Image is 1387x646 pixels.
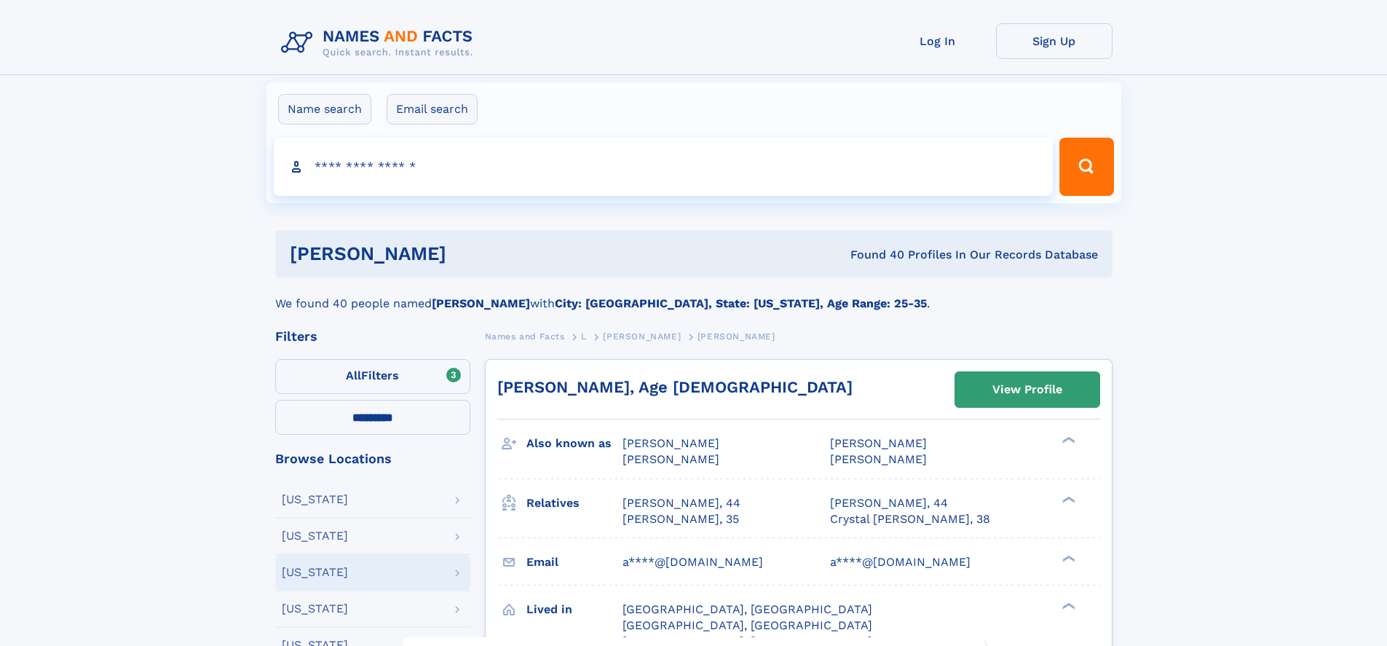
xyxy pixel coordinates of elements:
[555,296,927,310] b: City: [GEOGRAPHIC_DATA], State: [US_STATE], Age Range: 25-35
[1059,436,1076,445] div: ❯
[603,331,681,342] span: [PERSON_NAME]
[830,436,927,450] span: [PERSON_NAME]
[274,138,1054,196] input: search input
[275,23,485,63] img: Logo Names and Facts
[992,373,1062,406] div: View Profile
[526,597,623,622] h3: Lived in
[996,23,1113,59] a: Sign Up
[955,372,1099,407] a: View Profile
[880,23,996,59] a: Log In
[526,491,623,516] h3: Relatives
[485,327,565,345] a: Names and Facts
[581,327,587,345] a: L
[581,331,587,342] span: L
[830,511,990,527] a: Crystal [PERSON_NAME], 38
[282,494,348,505] div: [US_STATE]
[290,245,649,263] h1: [PERSON_NAME]
[346,369,361,382] span: All
[526,431,623,456] h3: Also known as
[387,94,478,125] label: Email search
[623,602,872,616] span: [GEOGRAPHIC_DATA], [GEOGRAPHIC_DATA]
[282,530,348,542] div: [US_STATE]
[275,277,1113,312] div: We found 40 people named with .
[830,452,927,466] span: [PERSON_NAME]
[1059,601,1076,610] div: ❯
[526,550,623,575] h3: Email
[698,331,775,342] span: [PERSON_NAME]
[648,247,1098,263] div: Found 40 Profiles In Our Records Database
[623,618,872,632] span: [GEOGRAPHIC_DATA], [GEOGRAPHIC_DATA]
[603,327,681,345] a: [PERSON_NAME]
[497,378,853,396] a: [PERSON_NAME], Age [DEMOGRAPHIC_DATA]
[1059,554,1076,563] div: ❯
[623,511,739,527] a: [PERSON_NAME], 35
[275,330,470,343] div: Filters
[275,452,470,465] div: Browse Locations
[623,452,719,466] span: [PERSON_NAME]
[830,495,948,511] a: [PERSON_NAME], 44
[1059,495,1076,504] div: ❯
[278,94,371,125] label: Name search
[623,436,719,450] span: [PERSON_NAME]
[275,359,470,394] label: Filters
[432,296,530,310] b: [PERSON_NAME]
[623,495,740,511] a: [PERSON_NAME], 44
[1059,138,1113,196] button: Search Button
[282,567,348,578] div: [US_STATE]
[282,603,348,615] div: [US_STATE]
